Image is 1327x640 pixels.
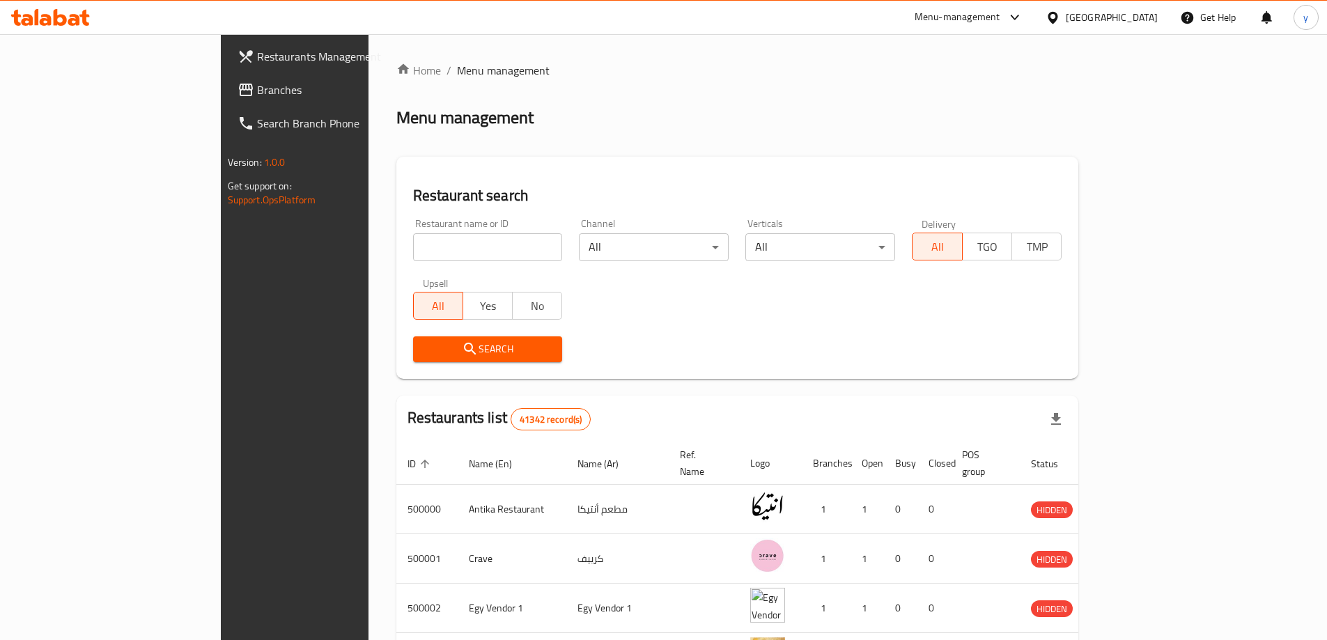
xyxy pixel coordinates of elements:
div: Export file [1039,403,1073,436]
nav: breadcrumb [396,62,1079,79]
label: Upsell [423,278,449,288]
td: 1 [802,485,851,534]
h2: Restaurant search [413,185,1062,206]
span: Menu management [457,62,550,79]
th: Logo [739,442,802,485]
div: All [579,233,729,261]
span: Search Branch Phone [257,115,431,132]
td: Egy Vendor 1 [458,584,566,633]
span: HIDDEN [1031,502,1073,518]
td: 1 [851,584,884,633]
span: TGO [968,237,1007,257]
li: / [447,62,451,79]
a: Search Branch Phone [226,107,442,140]
span: Yes [469,296,507,316]
div: [GEOGRAPHIC_DATA] [1066,10,1158,25]
img: Crave [750,538,785,573]
span: Restaurants Management [257,48,431,65]
td: 0 [917,584,951,633]
button: No [512,292,562,320]
td: 0 [884,485,917,534]
th: Busy [884,442,917,485]
td: 1 [851,534,884,584]
span: HIDDEN [1031,552,1073,568]
span: 41342 record(s) [511,413,590,426]
td: Egy Vendor 1 [566,584,669,633]
span: Name (Ar) [577,455,637,472]
input: Search for restaurant name or ID.. [413,233,563,261]
span: Get support on: [228,177,292,195]
div: Total records count [511,408,591,430]
td: 1 [802,584,851,633]
th: Branches [802,442,851,485]
span: HIDDEN [1031,601,1073,617]
span: Search [424,341,552,358]
h2: Menu management [396,107,534,129]
td: مطعم أنتيكا [566,485,669,534]
span: Status [1031,455,1076,472]
td: Antika Restaurant [458,485,566,534]
td: 0 [884,534,917,584]
button: Yes [463,292,513,320]
button: TMP [1011,233,1062,260]
span: Name (En) [469,455,530,472]
td: Crave [458,534,566,584]
td: 1 [851,485,884,534]
td: 1 [802,534,851,584]
td: 0 [917,534,951,584]
button: All [912,233,962,260]
div: All [745,233,895,261]
span: 1.0.0 [264,153,286,171]
a: Support.OpsPlatform [228,191,316,209]
span: All [419,296,458,316]
span: Version: [228,153,262,171]
td: 0 [917,485,951,534]
img: Egy Vendor 1 [750,588,785,623]
button: Search [413,336,563,362]
div: Menu-management [915,9,1000,26]
span: POS group [962,446,1003,480]
span: Ref. Name [680,446,722,480]
span: Branches [257,81,431,98]
label: Delivery [922,219,956,228]
button: All [413,292,463,320]
a: Branches [226,73,442,107]
th: Closed [917,442,951,485]
img: Antika Restaurant [750,489,785,524]
span: TMP [1018,237,1056,257]
span: All [918,237,956,257]
th: Open [851,442,884,485]
span: y [1303,10,1308,25]
span: No [518,296,557,316]
h2: Restaurants list [408,407,591,430]
td: 0 [884,584,917,633]
td: كرييف [566,534,669,584]
span: ID [408,455,434,472]
button: TGO [962,233,1012,260]
a: Restaurants Management [226,40,442,73]
div: HIDDEN [1031,551,1073,568]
